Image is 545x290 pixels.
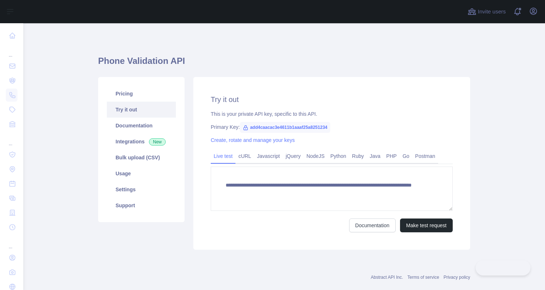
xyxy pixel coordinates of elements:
a: Settings [107,181,176,197]
div: ... [6,235,17,250]
a: Abstract API Inc. [371,275,403,280]
a: Privacy policy [444,275,470,280]
span: Invite users [478,8,506,16]
iframe: Toggle Customer Support [476,260,530,275]
button: Invite users [466,6,507,17]
a: Javascript [254,150,283,162]
div: ... [6,132,17,147]
div: ... [6,44,17,58]
a: Python [327,150,349,162]
a: Bulk upload (CSV) [107,150,176,166]
a: Documentation [107,118,176,134]
a: Postman [412,150,438,162]
a: Create, rotate and manage your keys [211,137,295,143]
a: Try it out [107,102,176,118]
span: New [149,138,166,146]
a: Pricing [107,86,176,102]
a: NodeJS [303,150,327,162]
a: Integrations New [107,134,176,150]
div: Primary Key: [211,123,453,131]
a: Live test [211,150,235,162]
h1: Phone Validation API [98,55,470,73]
a: jQuery [283,150,303,162]
a: Go [400,150,412,162]
h2: Try it out [211,94,453,105]
a: Usage [107,166,176,181]
a: Documentation [349,218,396,232]
a: Ruby [349,150,367,162]
span: add4caacac3e4611b1aaaf25a8251234 [240,122,330,133]
a: Java [367,150,384,162]
a: cURL [235,150,254,162]
a: Terms of service [407,275,439,280]
button: Make test request [400,218,453,232]
a: Support [107,197,176,213]
div: This is your private API key, specific to this API. [211,110,453,118]
a: PHP [383,150,400,162]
